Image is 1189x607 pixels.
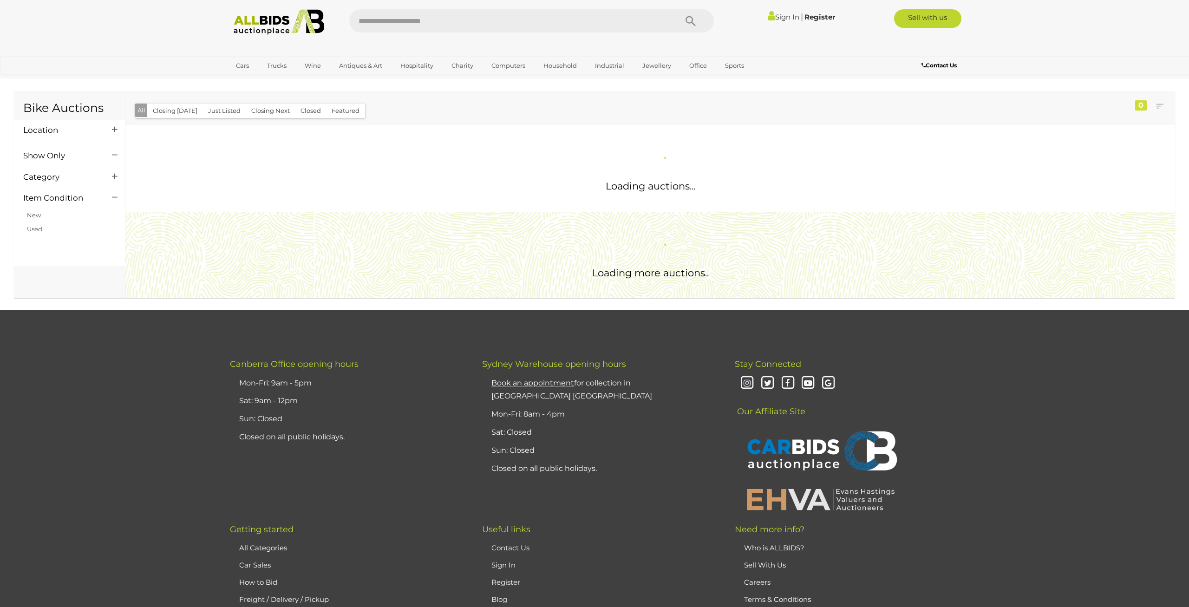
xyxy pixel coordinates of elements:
span: Loading more auctions.. [592,267,709,279]
li: Closed on all public holidays. [489,460,711,478]
a: Register [804,13,835,21]
a: Computers [485,58,531,73]
a: [GEOGRAPHIC_DATA] [230,73,308,89]
a: Sell With Us [744,561,786,569]
a: Hospitality [394,58,439,73]
span: Getting started [230,524,294,535]
a: Who is ALLBIDS? [744,543,804,552]
span: Loading auctions... [606,180,695,192]
li: Sat: Closed [489,424,711,442]
button: Just Listed [203,104,246,118]
h4: Item Condition [23,194,98,202]
span: Sydney Warehouse opening hours [482,359,626,369]
span: Need more info? [735,524,804,535]
a: New [27,211,41,219]
li: Sun: Closed [489,442,711,460]
span: Our Affiliate Site [735,392,805,417]
li: Closed on all public holidays. [237,428,459,446]
a: Sports [719,58,750,73]
h4: Location [23,126,98,135]
span: Stay Connected [735,359,801,369]
img: Allbids.com.au [229,9,329,35]
a: Office [683,58,713,73]
span: Canberra Office opening hours [230,359,359,369]
h4: Show Only [23,151,98,160]
a: Terms & Conditions [744,595,811,604]
a: Freight / Delivery / Pickup [239,595,329,604]
a: Sign In [768,13,799,21]
li: Sat: 9am - 12pm [237,392,459,410]
button: Closed [295,104,327,118]
a: How to Bid [239,578,277,587]
li: Mon-Fri: 9am - 5pm [237,374,459,392]
button: Closing Next [246,104,295,118]
i: Youtube [800,375,817,392]
button: Featured [326,104,365,118]
li: Sun: Closed [237,410,459,428]
span: | [801,12,803,22]
a: Book an appointmentfor collection in [GEOGRAPHIC_DATA] [GEOGRAPHIC_DATA] [491,379,652,401]
button: Search [667,9,714,33]
i: Instagram [739,375,756,392]
img: CARBIDS Auctionplace [742,421,900,483]
li: Mon-Fri: 8am - 4pm [489,405,711,424]
a: Cars [230,58,255,73]
i: Google [820,375,836,392]
a: Blog [491,595,507,604]
i: Twitter [759,375,776,392]
img: EHVA | Evans Hastings Valuers and Auctioneers [742,487,900,511]
a: Contact Us [491,543,529,552]
a: Contact Us [921,60,959,71]
h4: Category [23,173,98,182]
a: Antiques & Art [333,58,388,73]
a: Household [537,58,583,73]
h1: Bike Auctions [23,102,116,115]
a: Wine [299,58,327,73]
i: Facebook [780,375,796,392]
button: Closing [DATE] [147,104,203,118]
a: Car Sales [239,561,271,569]
a: Jewellery [636,58,677,73]
div: 0 [1135,100,1147,111]
b: Contact Us [921,62,957,69]
a: Charity [445,58,479,73]
a: Careers [744,578,771,587]
a: Trucks [261,58,293,73]
a: Register [491,578,520,587]
a: Used [27,225,42,233]
button: All [135,104,148,117]
span: Useful links [482,524,530,535]
a: Sign In [491,561,516,569]
a: Industrial [589,58,630,73]
u: Book an appointment [491,379,574,387]
a: Sell with us [894,9,961,28]
a: All Categories [239,543,287,552]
